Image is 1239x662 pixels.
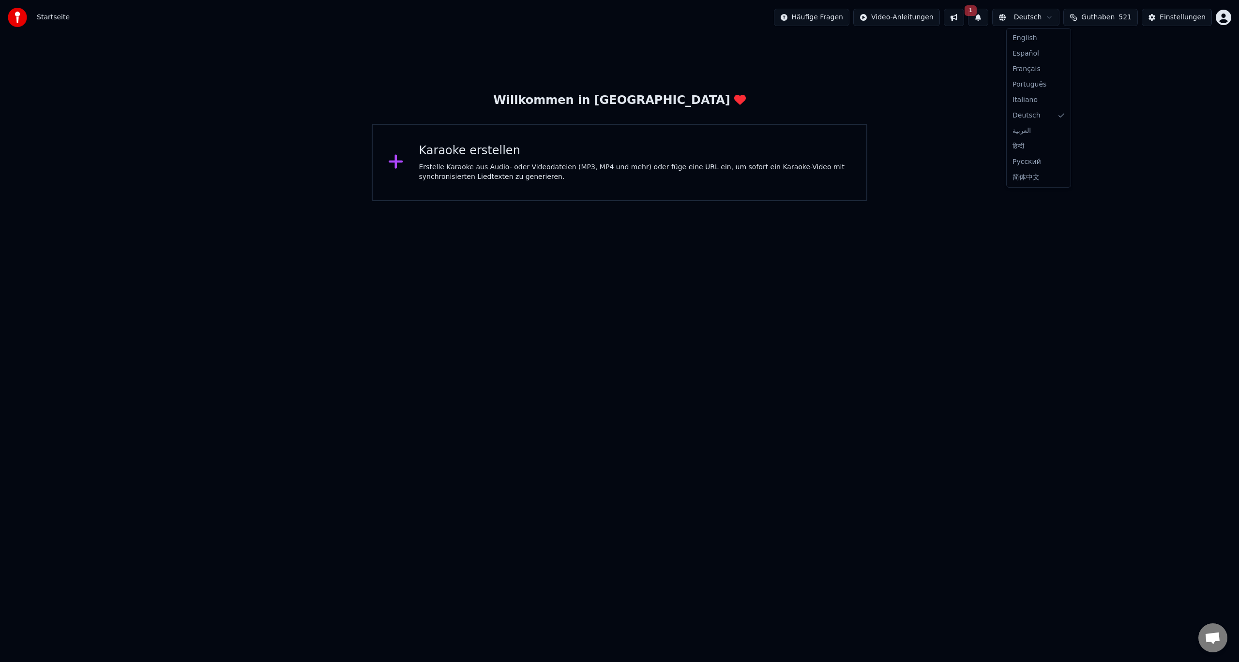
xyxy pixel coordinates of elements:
span: Italiano [1012,95,1038,105]
span: Português [1012,80,1046,89]
span: English [1012,33,1037,43]
span: Español [1012,49,1039,59]
span: 简体中文 [1012,173,1040,182]
span: العربية [1012,126,1031,136]
span: Русский [1012,157,1041,167]
span: Deutsch [1012,111,1041,120]
span: Français [1012,64,1041,74]
span: हिन्दी [1012,142,1024,151]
